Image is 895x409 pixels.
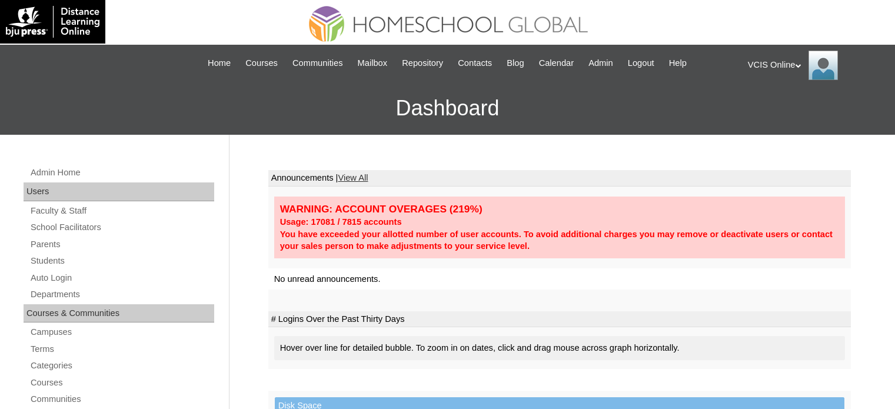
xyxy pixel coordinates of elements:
[29,271,214,285] a: Auto Login
[583,56,619,70] a: Admin
[588,56,613,70] span: Admin
[287,56,349,70] a: Communities
[208,56,231,70] span: Home
[628,56,654,70] span: Logout
[29,375,214,390] a: Courses
[268,170,851,187] td: Announcements |
[663,56,693,70] a: Help
[6,6,99,38] img: logo-white.png
[29,254,214,268] a: Students
[202,56,237,70] a: Home
[6,82,889,135] h3: Dashboard
[338,173,368,182] a: View All
[274,336,845,360] div: Hover over line for detailed bubble. To zoom in on dates, click and drag mouse across graph horiz...
[396,56,449,70] a: Repository
[280,202,839,216] div: WARNING: ACCOUNT OVERAGES (219%)
[24,182,214,201] div: Users
[29,204,214,218] a: Faculty & Staff
[458,56,492,70] span: Contacts
[748,51,883,80] div: VCIS Online
[669,56,687,70] span: Help
[809,51,838,80] img: VCIS Online Admin
[268,268,851,290] td: No unread announcements.
[268,311,851,328] td: # Logins Over the Past Thirty Days
[280,217,402,227] strong: Usage: 17081 / 7815 accounts
[292,56,343,70] span: Communities
[622,56,660,70] a: Logout
[29,287,214,302] a: Departments
[402,56,443,70] span: Repository
[24,304,214,323] div: Courses & Communities
[29,237,214,252] a: Parents
[29,358,214,373] a: Categories
[29,325,214,340] a: Campuses
[452,56,498,70] a: Contacts
[352,56,394,70] a: Mailbox
[29,342,214,357] a: Terms
[280,228,839,252] div: You have exceeded your allotted number of user accounts. To avoid additional charges you may remo...
[539,56,574,70] span: Calendar
[501,56,530,70] a: Blog
[358,56,388,70] span: Mailbox
[533,56,580,70] a: Calendar
[507,56,524,70] span: Blog
[29,165,214,180] a: Admin Home
[239,56,284,70] a: Courses
[245,56,278,70] span: Courses
[29,392,214,407] a: Communities
[29,220,214,235] a: School Facilitators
